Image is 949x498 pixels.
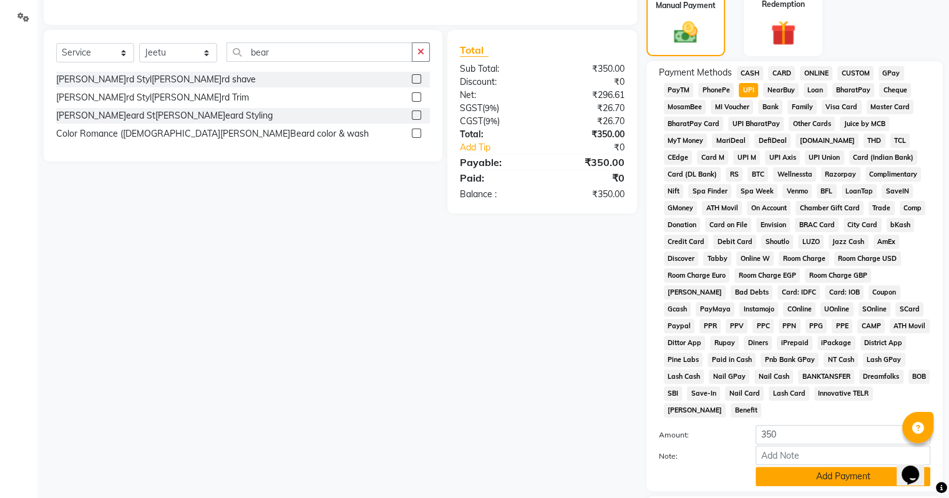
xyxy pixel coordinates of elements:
[864,134,885,148] span: THD
[874,235,900,249] span: AmEx
[777,285,820,300] span: Card: IDFC
[805,150,844,165] span: UPI Union
[664,100,706,114] span: MosamBee
[687,386,720,401] span: Save-In
[485,116,497,126] span: 9%
[821,167,860,182] span: Razorpay
[761,353,819,367] span: Pnb Bank GPay
[869,285,900,300] span: Coupon
[829,235,869,249] span: Jazz Cash
[725,386,764,401] span: Nail Card
[542,128,634,141] div: ₹350.00
[542,155,634,170] div: ₹350.00
[650,451,746,462] label: Note:
[805,268,871,283] span: Room Charge GBP
[542,188,634,201] div: ₹350.00
[664,336,706,350] span: Dittor App
[664,251,699,266] span: Discover
[703,251,731,266] span: Tabby
[664,369,704,384] span: Lash Cash
[664,268,730,283] span: Room Charge Euro
[777,336,812,350] span: iPrepaid
[756,446,930,465] input: Add Note
[450,141,557,154] a: Add Tip
[542,76,634,89] div: ₹0
[859,302,891,316] span: SOnline
[768,66,795,81] span: CARD
[739,83,758,97] span: UPI
[795,218,839,232] span: BRAC Card
[664,403,726,417] span: [PERSON_NAME]
[822,100,862,114] span: Visa Card
[787,100,817,114] span: Family
[713,235,756,249] span: Debit Card
[698,83,734,97] span: PhonePe
[699,319,721,333] span: PPR
[779,251,829,266] span: Room Charge
[697,150,728,165] span: Card M
[761,235,793,249] span: Shoutlo
[900,201,926,215] span: Comp
[664,285,726,300] span: [PERSON_NAME]
[832,83,875,97] span: BharatPay
[664,386,683,401] span: SBI
[860,336,907,350] span: District App
[709,369,749,384] span: Nail GPay
[666,19,705,46] img: _cash.svg
[842,184,877,198] span: LoanTap
[650,429,746,441] label: Amount:
[708,353,756,367] span: Paid in Cash
[664,218,701,232] span: Donation
[460,44,489,57] span: Total
[824,353,858,367] span: NT Cash
[664,83,694,97] span: PayTM
[542,89,634,102] div: ₹296.61
[817,184,837,198] span: BFL
[849,150,918,165] span: Card (Indian Bank)
[814,386,873,401] span: Innovative TELR
[865,167,922,182] span: Complimentary
[664,302,691,316] span: Gcash
[844,218,882,232] span: City Card
[664,319,695,333] span: Paypal
[837,66,874,81] span: CUSTOM
[805,319,827,333] span: PPG
[710,336,739,350] span: Rupay
[737,66,764,81] span: CASH
[908,369,930,384] span: BOB
[557,141,633,154] div: ₹0
[756,218,790,232] span: Envision
[789,117,835,131] span: Other Cards
[688,184,731,198] span: Spa Finder
[744,336,772,350] span: Diners
[56,91,249,104] div: [PERSON_NAME]rd Styl[PERSON_NAME]rd Trim
[460,102,482,114] span: SGST
[796,134,859,148] span: [DOMAIN_NAME]
[857,319,885,333] span: CAMP
[747,201,791,215] span: On Account
[450,155,542,170] div: Payable:
[739,302,778,316] span: Instamojo
[731,403,761,417] span: Benefit
[734,268,800,283] span: Room Charge EGP
[754,134,791,148] span: DefiDeal
[817,336,855,350] span: iPackage
[758,100,782,114] span: Bank
[882,184,913,198] span: SaveIN
[705,218,751,232] span: Card on File
[887,218,915,232] span: bKash
[542,170,634,185] div: ₹0
[765,150,800,165] span: UPI Axis
[783,302,815,316] span: COnline
[895,302,923,316] span: SCard
[664,235,709,249] span: Credit Card
[863,353,905,367] span: Lash GPay
[800,66,832,81] span: ONLINE
[736,184,777,198] span: Spa Week
[834,251,901,266] span: Room Charge USD
[867,100,914,114] span: Master Card
[664,184,684,198] span: Nift
[460,115,483,127] span: CGST
[763,17,804,49] img: _gift.svg
[782,184,812,198] span: Venmo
